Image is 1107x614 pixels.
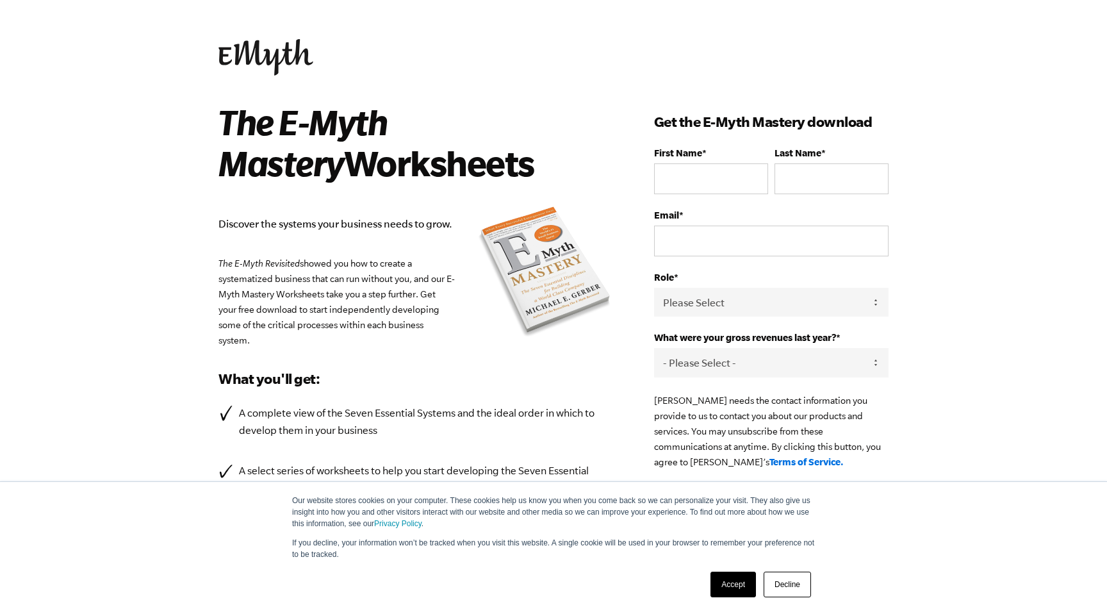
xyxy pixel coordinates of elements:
h3: What you'll get: [218,369,616,389]
p: showed you how to create a systematized business that can run without you, and our E-Myth Mastery... [218,256,616,348]
a: Privacy Policy [374,519,422,528]
a: Decline [764,572,811,597]
em: The E-Myth Revisited [218,258,300,269]
h2: Worksheets [218,101,597,183]
p: [PERSON_NAME] needs the contact information you provide to us to contact you about our products a... [654,393,889,470]
p: Discover the systems your business needs to grow. [218,215,616,233]
a: Terms of Service. [769,456,844,467]
a: Accept [710,572,756,597]
img: emyth mastery book summary [475,204,616,342]
span: What were your gross revenues last year? [654,332,836,343]
i: The E-Myth Mastery [218,102,387,183]
img: EMyth [218,39,313,76]
span: First Name [654,147,702,158]
span: Role [654,272,674,283]
p: If you decline, your information won’t be tracked when you visit this website. A single cookie wi... [292,537,815,560]
span: Last Name [775,147,821,158]
p: Our website stores cookies on your computer. These cookies help us know you when you come back so... [292,495,815,529]
span: Email [654,210,679,220]
h3: Get the E-Myth Mastery download [654,112,889,132]
p: A complete view of the Seven Essential Systems and the ideal order in which to develop them in yo... [239,404,616,439]
p: A select series of worksheets to help you start developing the Seven Essential Systems [239,462,616,497]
